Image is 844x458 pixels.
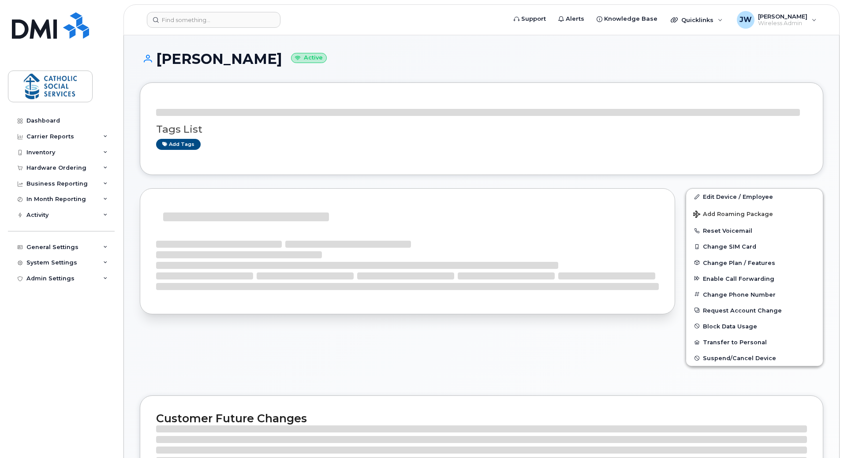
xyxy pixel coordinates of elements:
[156,139,201,150] a: Add tags
[686,302,823,318] button: Request Account Change
[686,350,823,366] button: Suspend/Cancel Device
[703,259,775,266] span: Change Plan / Features
[686,287,823,302] button: Change Phone Number
[686,271,823,287] button: Enable Call Forwarding
[703,275,774,282] span: Enable Call Forwarding
[693,211,773,219] span: Add Roaming Package
[686,223,823,238] button: Reset Voicemail
[686,318,823,334] button: Block Data Usage
[686,205,823,223] button: Add Roaming Package
[156,124,807,135] h3: Tags List
[140,51,823,67] h1: [PERSON_NAME]
[156,412,807,425] h2: Customer Future Changes
[686,189,823,205] a: Edit Device / Employee
[686,334,823,350] button: Transfer to Personal
[703,355,776,361] span: Suspend/Cancel Device
[686,238,823,254] button: Change SIM Card
[291,53,327,63] small: Active
[686,255,823,271] button: Change Plan / Features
